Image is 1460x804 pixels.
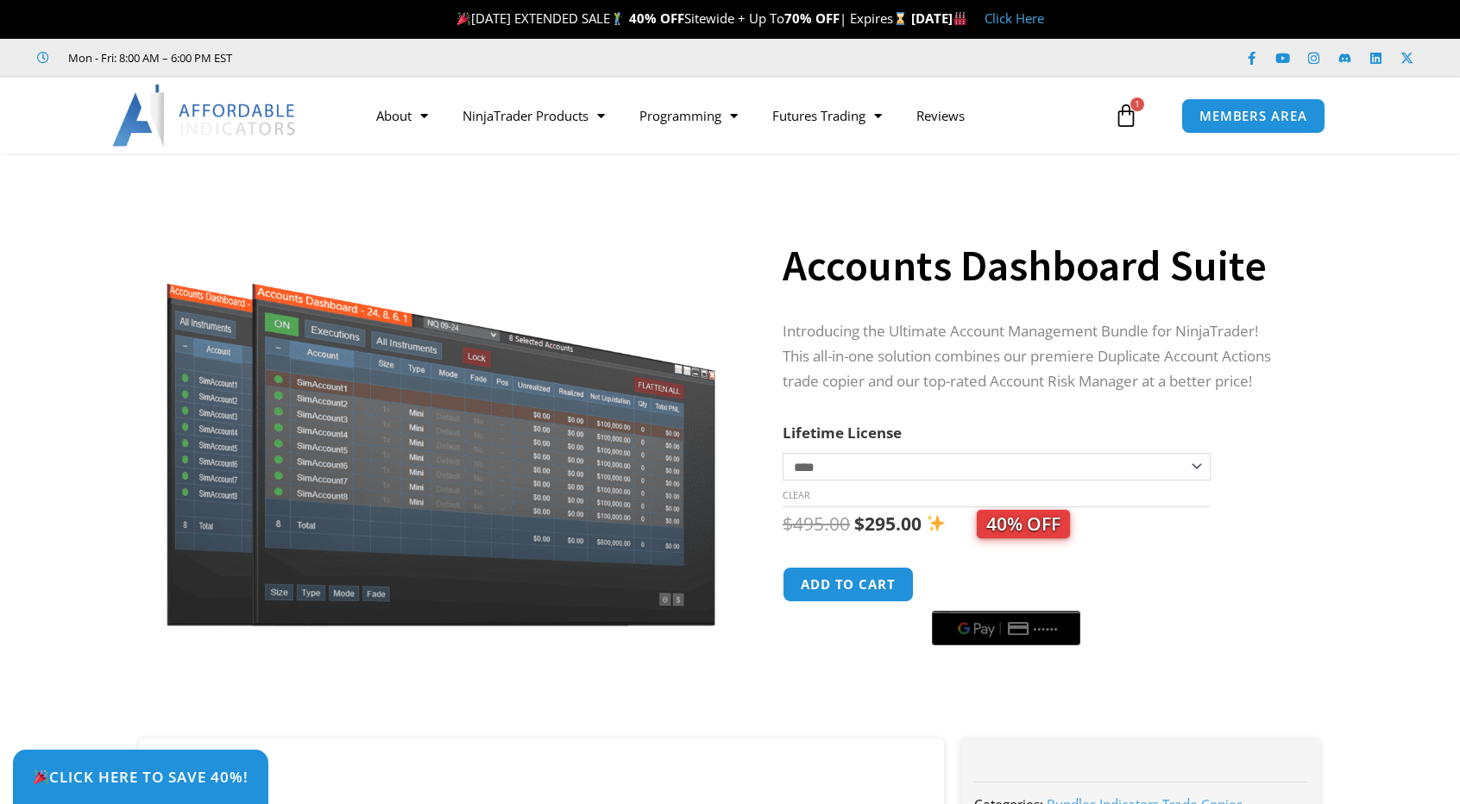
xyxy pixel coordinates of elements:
span: 1 [1130,97,1144,111]
img: 🎉 [34,769,48,784]
strong: [DATE] [911,9,967,27]
text: •••••• [1034,623,1060,635]
a: 1 [1088,91,1164,141]
a: NinjaTrader Products [445,96,622,135]
iframe: Secure express checkout frame [928,564,1084,606]
h1: Accounts Dashboard Suite [783,236,1287,296]
img: ⌛ [894,12,907,25]
a: 🎉Click Here to save 40%! [13,750,268,804]
button: Add to cart [783,567,914,602]
img: LogoAI | Affordable Indicators – NinjaTrader [112,85,298,147]
bdi: 495.00 [783,512,850,536]
span: $ [783,512,793,536]
span: 40% OFF [977,510,1070,538]
span: Click Here to save 40%! [33,769,249,784]
a: About [359,96,445,135]
img: 🏌️‍♂️ [611,12,624,25]
span: $ [854,512,865,536]
img: Screenshot 2024-08-26 155710eeeee [164,184,719,626]
strong: 40% OFF [629,9,684,27]
span: MEMBERS AREA [1199,110,1307,122]
a: Click Here [985,9,1044,27]
strong: 70% OFF [784,9,840,27]
img: ✨ [927,514,945,532]
p: Introducing the Ultimate Account Management Bundle for NinjaTrader! This all-in-one solution comb... [783,319,1287,394]
img: 🏭 [953,12,966,25]
a: Clear options [783,489,809,501]
bdi: 295.00 [854,512,922,536]
button: Buy with GPay [932,611,1080,645]
iframe: Customer reviews powered by Trustpilot [256,49,515,66]
nav: Menu [359,96,1110,135]
span: [DATE] EXTENDED SALE Sitewide + Up To | Expires [453,9,910,27]
a: Futures Trading [755,96,899,135]
a: Programming [622,96,755,135]
a: MEMBERS AREA [1181,98,1325,134]
img: 🎉 [457,12,470,25]
span: Mon - Fri: 8:00 AM – 6:00 PM EST [64,47,232,68]
a: Reviews [899,96,982,135]
label: Lifetime License [783,423,902,443]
